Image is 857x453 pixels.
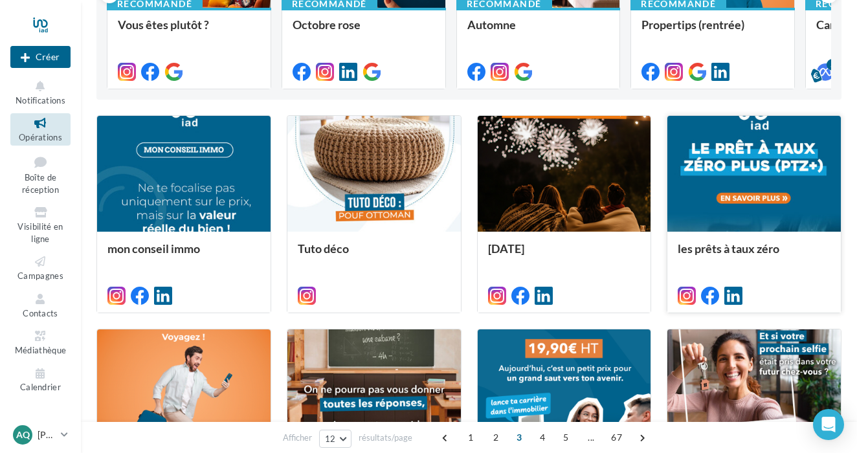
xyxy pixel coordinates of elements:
[293,18,435,44] div: Octobre rose
[460,427,481,448] span: 1
[10,46,71,68] button: Créer
[38,428,56,441] p: [PERSON_NAME]
[10,364,71,395] a: Calendrier
[10,423,71,447] a: AQ [PERSON_NAME]
[17,271,63,281] span: Campagnes
[10,326,71,358] a: Médiathèque
[16,428,30,441] span: AQ
[10,203,71,247] a: Visibilité en ligne
[359,432,412,444] span: résultats/page
[17,221,63,244] span: Visibilité en ligne
[10,289,71,321] a: Contacts
[283,432,312,444] span: Afficher
[485,427,506,448] span: 2
[20,382,61,393] span: Calendrier
[606,427,627,448] span: 67
[10,46,71,68] div: Nouvelle campagne
[10,151,71,198] a: Boîte de réception
[19,132,62,142] span: Opérations
[107,242,260,268] div: mon conseil immo
[532,427,553,448] span: 4
[827,59,838,71] div: 5
[813,409,844,440] div: Open Intercom Messenger
[641,18,784,44] div: Propertips (rentrée)
[10,76,71,108] button: Notifications
[16,95,65,105] span: Notifications
[509,427,529,448] span: 3
[10,113,71,145] a: Opérations
[15,345,67,355] span: Médiathèque
[581,427,601,448] span: ...
[319,430,352,448] button: 12
[678,242,830,268] div: les prêts à taux zéro
[488,242,641,268] div: [DATE]
[10,252,71,283] a: Campagnes
[325,434,336,444] span: 12
[555,427,576,448] span: 5
[23,308,58,318] span: Contacts
[118,18,260,44] div: Vous êtes plutôt ?
[22,172,59,195] span: Boîte de réception
[467,18,610,44] div: Automne
[298,242,451,268] div: Tuto déco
